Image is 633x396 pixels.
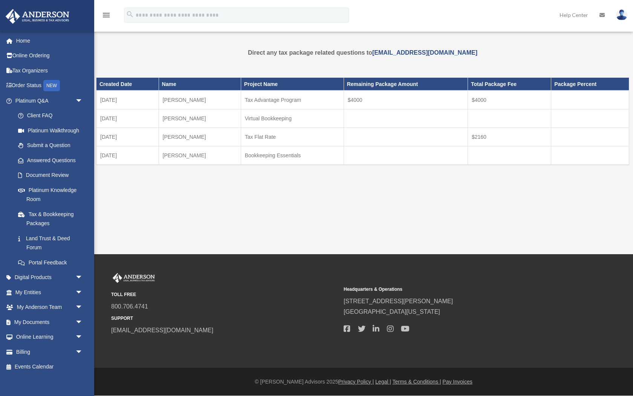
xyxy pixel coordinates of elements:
[248,49,477,56] strong: Direct any tax package related questions to
[551,78,629,91] th: Package Percent
[75,330,90,345] span: arrow_drop_down
[111,291,338,299] small: TOLL FREE
[241,109,344,128] td: Virtual Bookkeeping
[111,315,338,322] small: SUPPORT
[75,270,90,285] span: arrow_drop_down
[159,146,241,165] td: [PERSON_NAME]
[375,379,391,385] a: Legal |
[111,273,156,283] img: Anderson Advisors Platinum Portal
[5,63,94,78] a: Tax Organizers
[338,379,374,385] a: Privacy Policy |
[102,11,111,20] i: menu
[11,153,94,168] a: Answered Questions
[5,285,94,300] a: My Entitiesarrow_drop_down
[241,78,344,91] th: Project Name
[5,344,94,359] a: Billingarrow_drop_down
[5,270,94,285] a: Digital Productsarrow_drop_down
[393,379,441,385] a: Terms & Conditions |
[111,327,213,333] a: [EMAIL_ADDRESS][DOMAIN_NAME]
[96,109,159,128] td: [DATE]
[344,91,468,109] td: $4000
[75,315,90,330] span: arrow_drop_down
[344,309,440,315] a: [GEOGRAPHIC_DATA][US_STATE]
[468,91,551,109] td: $4000
[5,359,94,375] a: Events Calendar
[159,91,241,109] td: [PERSON_NAME]
[468,78,551,91] th: Total Package Fee
[3,9,72,24] img: Anderson Advisors Platinum Portal
[5,315,94,330] a: My Documentsarrow_drop_down
[11,255,94,270] a: Portal Feedback
[5,48,94,63] a: Online Ordering
[159,109,241,128] td: [PERSON_NAME]
[159,128,241,146] td: [PERSON_NAME]
[75,344,90,360] span: arrow_drop_down
[11,207,90,231] a: Tax & Bookkeeping Packages
[344,78,468,91] th: Remaining Package Amount
[11,168,94,183] a: Document Review
[126,10,134,18] i: search
[96,78,159,91] th: Created Date
[75,285,90,300] span: arrow_drop_down
[372,49,477,56] a: [EMAIL_ADDRESS][DOMAIN_NAME]
[159,78,241,91] th: Name
[11,231,94,255] a: Land Trust & Deed Forum
[5,330,94,345] a: Online Learningarrow_drop_down
[94,377,633,387] div: © [PERSON_NAME] Advisors 2025
[5,78,94,94] a: Order StatusNEW
[96,128,159,146] td: [DATE]
[75,93,90,109] span: arrow_drop_down
[11,123,94,138] a: Platinum Walkthrough
[241,128,344,146] td: Tax Flat Rate
[5,93,94,108] a: Platinum Q&Aarrow_drop_down
[468,128,551,146] td: $2160
[102,13,111,20] a: menu
[5,300,94,315] a: My Anderson Teamarrow_drop_down
[616,9,627,20] img: User Pic
[344,285,571,293] small: Headquarters & Operations
[241,146,344,165] td: Bookkeeping Essentials
[5,33,94,48] a: Home
[96,91,159,109] td: [DATE]
[241,91,344,109] td: Tax Advantage Program
[11,138,94,153] a: Submit a Question
[11,183,94,207] a: Platinum Knowledge Room
[442,379,472,385] a: Pay Invoices
[11,108,94,123] a: Client FAQ
[43,80,60,91] div: NEW
[96,146,159,165] td: [DATE]
[75,300,90,315] span: arrow_drop_down
[111,303,148,310] a: 800.706.4741
[344,298,453,304] a: [STREET_ADDRESS][PERSON_NAME]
